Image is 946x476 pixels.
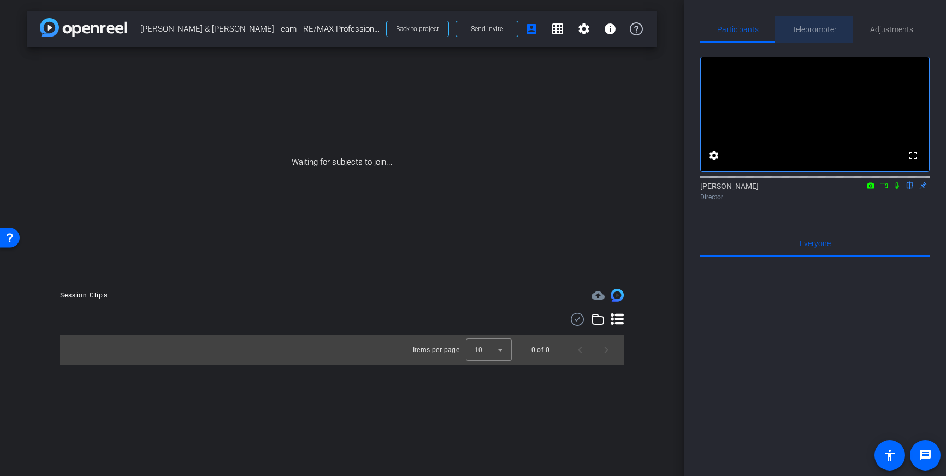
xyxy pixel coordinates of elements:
button: Next page [593,337,619,363]
mat-icon: fullscreen [907,149,920,162]
span: Destinations for your clips [592,289,605,302]
span: Participants [717,26,759,33]
span: Adjustments [870,26,913,33]
span: Everyone [800,240,831,247]
div: Director [700,192,930,202]
mat-icon: message [919,449,932,462]
button: Back to project [386,21,449,37]
span: Teleprompter [792,26,837,33]
div: Items per page: [413,344,462,355]
mat-icon: cloud_upload [592,289,605,302]
span: [PERSON_NAME] & [PERSON_NAME] Team - RE/MAX Professionals [140,18,380,40]
span: Back to project [396,25,439,33]
mat-icon: grid_on [551,22,564,35]
mat-icon: info [604,22,617,35]
span: Send invite [471,25,503,33]
div: Session Clips [60,290,108,301]
mat-icon: settings [707,149,720,162]
mat-icon: settings [577,22,590,35]
button: Previous page [567,337,593,363]
img: app-logo [40,18,127,37]
div: Waiting for subjects to join... [27,47,657,278]
button: Send invite [456,21,518,37]
mat-icon: flip [903,180,917,190]
mat-icon: account_box [525,22,538,35]
mat-icon: accessibility [883,449,896,462]
div: 0 of 0 [531,344,549,355]
img: Session clips [611,289,624,302]
div: [PERSON_NAME] [700,181,930,202]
